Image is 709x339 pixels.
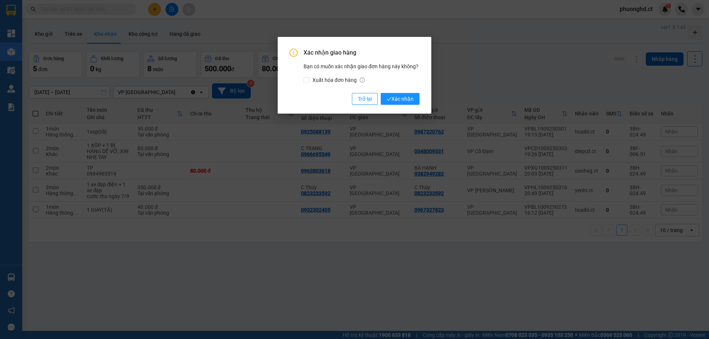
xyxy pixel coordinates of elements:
b: GỬI : VP [GEOGRAPHIC_DATA] [9,53,110,78]
li: Cổ Đạm, xã [GEOGRAPHIC_DATA], [GEOGRAPHIC_DATA] [69,18,309,27]
span: Xác nhận [387,95,414,103]
span: Xuất hóa đơn hàng [309,76,368,84]
span: check [387,97,391,101]
span: exclamation-circle [290,49,298,57]
li: Hotline: 1900252555 [69,27,309,37]
button: checkXác nhận [381,93,419,105]
button: Trở lại [352,93,378,105]
span: Trở lại [358,95,372,103]
div: Bạn có muốn xác nhận giao đơn hàng này không? [304,62,419,84]
span: Xác nhận giao hàng [304,49,419,57]
img: logo.jpg [9,9,46,46]
span: info-circle [360,77,365,83]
